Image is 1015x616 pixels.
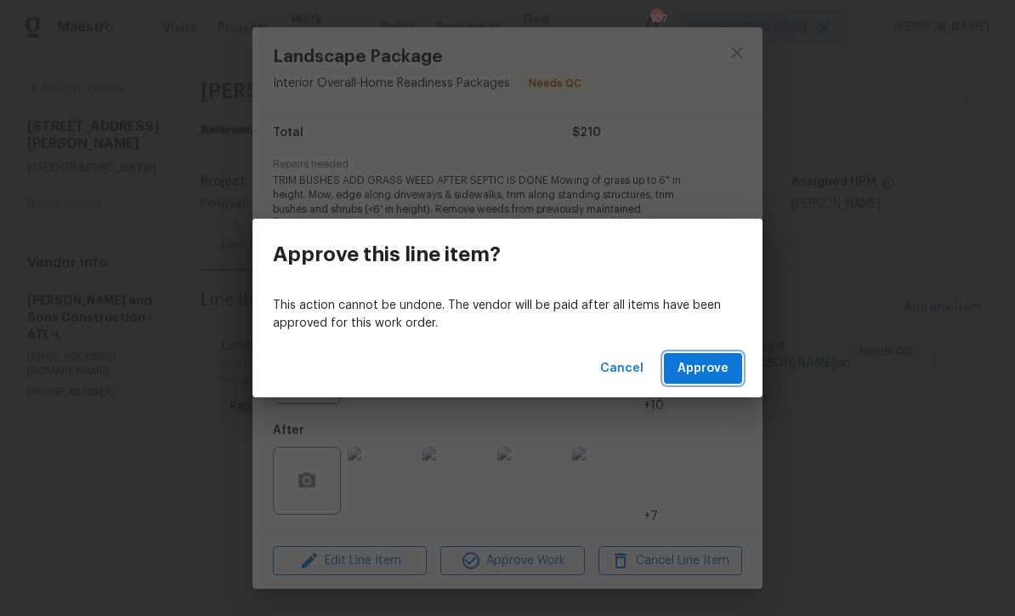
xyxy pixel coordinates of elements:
h3: Approve this line item? [273,242,501,266]
span: Approve [678,358,729,379]
p: This action cannot be undone. The vendor will be paid after all items have been approved for this... [273,297,742,333]
button: Cancel [593,353,650,385]
span: Cancel [600,358,644,379]
button: Approve [664,353,742,385]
